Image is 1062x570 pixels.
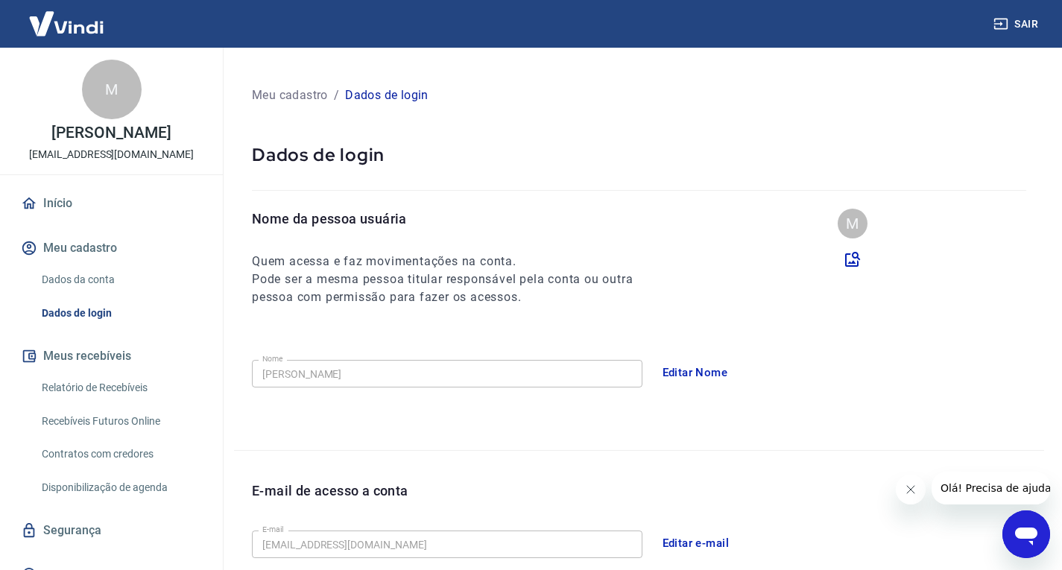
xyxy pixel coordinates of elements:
p: / [334,86,339,104]
button: Sair [990,10,1044,38]
p: E-mail de acesso a conta [252,481,408,501]
button: Meus recebíveis [18,340,205,373]
p: [PERSON_NAME] [51,125,171,141]
label: E-mail [262,524,283,535]
p: Nome da pessoa usuária [252,209,660,229]
a: Dados da conta [36,265,205,295]
h6: Pode ser a mesma pessoa titular responsável pela conta ou outra pessoa com permissão para fazer o... [252,270,660,306]
a: Relatório de Recebíveis [36,373,205,403]
a: Segurança [18,514,205,547]
button: Editar Nome [654,357,736,388]
iframe: Botão para abrir a janela de mensagens [1002,510,1050,558]
a: Recebíveis Futuros Online [36,406,205,437]
a: Dados de login [36,298,205,329]
p: Dados de login [345,86,429,104]
button: Editar e-mail [654,528,738,559]
div: M [82,60,142,119]
div: M [838,209,867,238]
a: Contratos com credores [36,439,205,469]
a: Disponibilização de agenda [36,472,205,503]
label: Nome [262,353,283,364]
img: Vindi [18,1,115,46]
p: Meu cadastro [252,86,328,104]
p: [EMAIL_ADDRESS][DOMAIN_NAME] [29,147,194,162]
a: Início [18,187,205,220]
p: Dados de login [252,143,1026,166]
span: Olá! Precisa de ajuda? [9,10,125,22]
iframe: Fechar mensagem [896,475,926,504]
button: Meu cadastro [18,232,205,265]
iframe: Mensagem da empresa [932,472,1050,504]
h6: Quem acessa e faz movimentações na conta. [252,253,660,270]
